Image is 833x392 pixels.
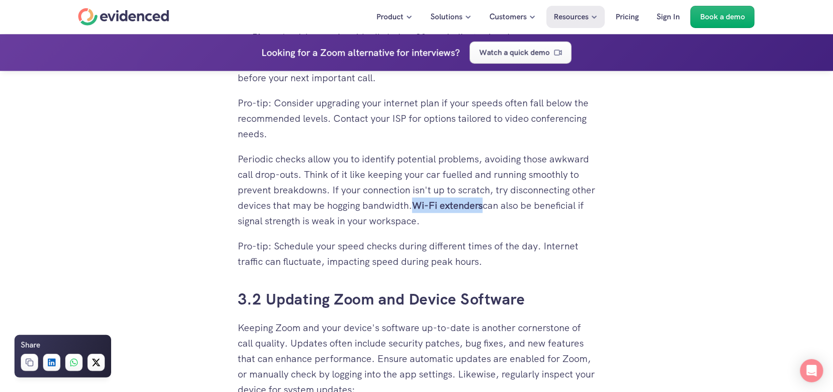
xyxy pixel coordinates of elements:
p: Periodic checks allow you to identify potential problems, avoiding those awkward call drop-outs. ... [238,151,595,229]
p: Customers [489,11,527,23]
a: Book a demo [690,6,755,28]
a: Home [78,8,169,26]
p: Resources [554,11,589,23]
div: Open Intercom Messenger [800,359,823,382]
p: Pro-tip: Schedule your speed checks during different times of the day. Internet traffic can fluct... [238,238,595,269]
h4: Looking for a Zoom alternative for interviews? [261,44,460,60]
p: Sign In [657,11,680,23]
p: Pricing [616,11,639,23]
p: Pro-tip: Consider upgrading your internet plan if your speeds often fall below the recommended le... [238,95,595,142]
p: Product [376,11,403,23]
a: 3.2 Updating Zoom and Device Software [238,289,525,309]
a: Watch a quick demo [470,41,572,63]
p: Watch a quick demo [479,46,550,58]
p: Book a demo [700,11,745,23]
h6: Share [21,339,40,351]
a: Pricing [608,6,646,28]
strong: Wi-Fi extenders [412,199,483,212]
p: Solutions [431,11,462,23]
a: Sign In [649,6,687,28]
